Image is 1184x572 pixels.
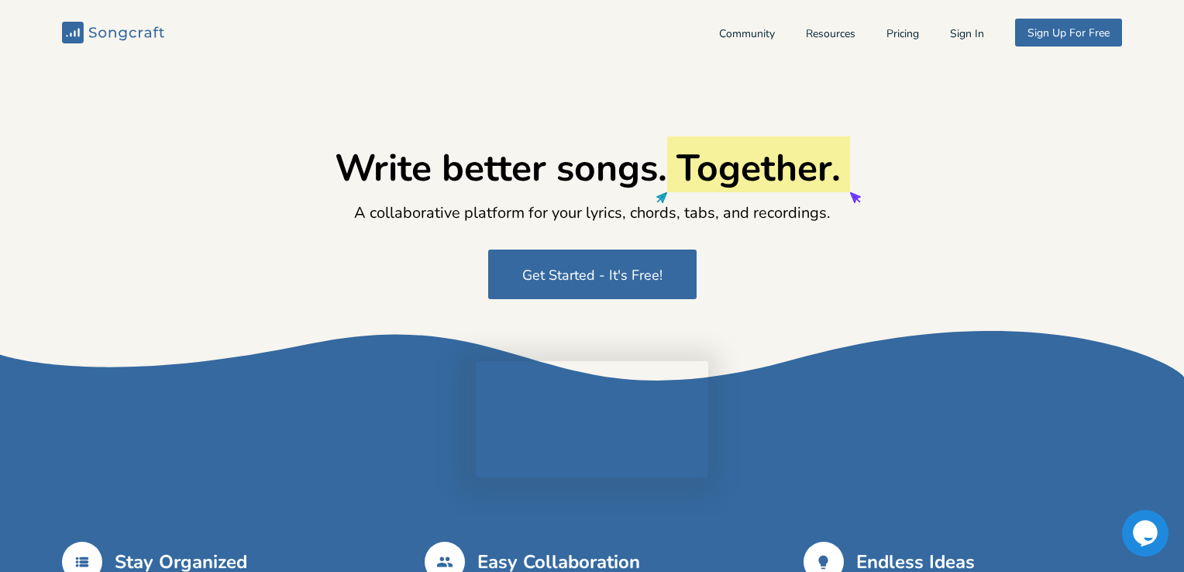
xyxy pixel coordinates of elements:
a: Resources [806,29,855,42]
a: Community [719,29,775,42]
h2: A collaborative platform for your lyrics, chords, tabs, and recordings. [354,202,831,225]
button: Sign In [950,29,984,42]
button: Get Started - It's Free! [488,250,697,299]
span: Together. [676,143,841,194]
h1: Write better songs. [335,146,850,192]
button: Sign Up For Free [1015,19,1122,47]
a: Pricing [886,29,919,42]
